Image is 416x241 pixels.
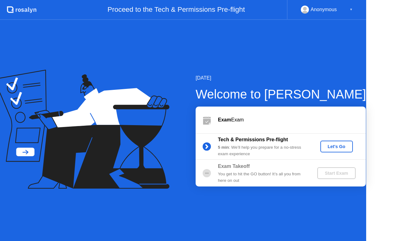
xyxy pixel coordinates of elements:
b: Exam Takeoff [218,164,250,169]
div: Start Exam [320,171,353,176]
div: [DATE] [196,74,366,82]
b: Exam [218,117,231,122]
div: You get to hit the GO button! It’s all you from here on out [218,171,307,184]
button: Start Exam [317,167,355,179]
b: Tech & Permissions Pre-flight [218,137,288,142]
div: Let's Go [323,144,350,149]
button: Let's Go [320,141,353,152]
div: Exam [218,116,366,124]
div: ▼ [349,6,353,14]
div: : We’ll help you prepare for a no-stress exam experience [218,144,307,157]
b: 5 min [218,145,229,150]
div: Welcome to [PERSON_NAME] [196,85,366,103]
div: Anonymous [311,6,337,14]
